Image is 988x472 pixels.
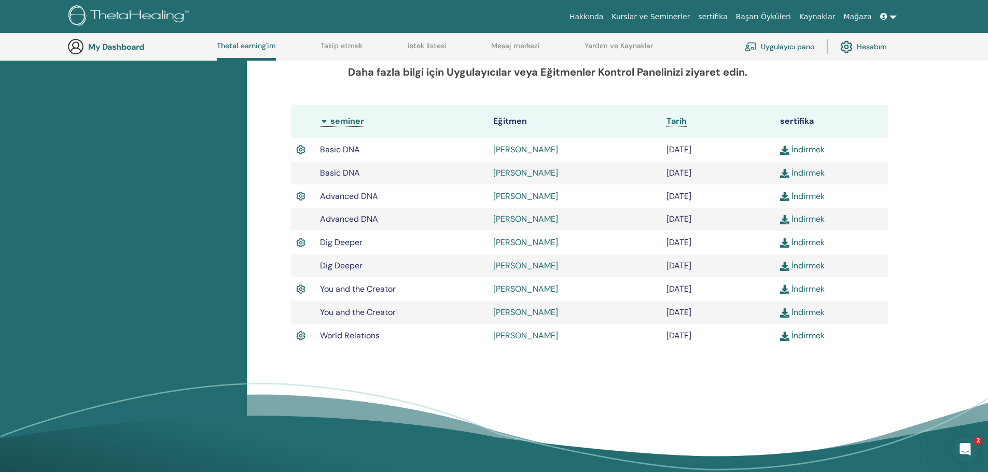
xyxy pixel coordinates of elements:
img: generic-user-icon.jpg [67,38,84,55]
a: İndirmek [780,213,825,224]
td: [DATE] [661,184,775,208]
img: Active Certificate [296,236,305,250]
img: Active Certificate [296,190,305,203]
td: [DATE] [661,231,775,254]
td: [DATE] [661,208,775,231]
a: ThetaLearning'im [217,41,276,61]
span: World Relations [320,330,380,341]
b: Daha fazla bilgi için Uygulayıcılar veya Eğitmenler Kontrol Panelinizi ziyaret edin. [348,65,747,79]
span: Tarih [666,116,687,126]
a: Kaynaklar [795,7,840,26]
th: Eğitmen [488,105,661,138]
img: chalkboard-teacher.svg [744,42,757,51]
span: Dig Deeper [320,260,363,271]
a: istek listesi [408,41,447,58]
img: download.svg [780,262,789,271]
td: [DATE] [661,138,775,162]
a: [PERSON_NAME] [493,167,558,178]
img: download.svg [780,308,789,318]
a: sertifika [694,7,731,26]
a: [PERSON_NAME] [493,213,558,224]
img: download.svg [780,215,789,224]
span: You and the Creator [320,307,396,318]
a: Takip etmek [321,41,363,58]
span: Advanced DNA [320,213,378,224]
a: İndirmek [780,237,825,248]
span: 2 [974,437,982,445]
td: [DATE] [661,277,775,301]
a: Hesabım [840,35,887,58]
img: logo.png [68,5,192,28]
td: [DATE] [661,254,775,277]
a: İndirmek [780,191,825,202]
span: You and the Creator [320,283,396,294]
img: download.svg [780,192,789,201]
a: [PERSON_NAME] [493,307,558,318]
a: [PERSON_NAME] [493,237,558,248]
td: [DATE] [661,324,775,348]
td: [DATE] [661,162,775,184]
img: Active Certificate [296,282,305,296]
img: download.svg [780,285,789,294]
a: Kurslar ve Seminerler [607,7,694,26]
a: İndirmek [780,283,825,294]
img: Active Certificate [296,143,305,156]
img: download.svg [780,169,789,178]
img: download.svg [780,238,789,248]
a: [PERSON_NAME] [493,330,558,341]
img: download.svg [780,332,789,341]
a: Başarı Öyküleri [732,7,795,26]
h3: My Dashboard [88,42,192,52]
a: Hakkında [565,7,608,26]
a: [PERSON_NAME] [493,283,558,294]
img: cog.svg [840,38,853,55]
a: İndirmek [780,330,825,341]
a: İndirmek [780,144,825,155]
a: İndirmek [780,307,825,318]
img: Active Certificate [296,329,305,342]
a: İndirmek [780,167,825,178]
a: Tarih [666,116,687,127]
span: Basic DNA [320,167,360,178]
a: Yardım ve Kaynaklar [585,41,653,58]
a: [PERSON_NAME] [493,144,558,155]
span: Basic DNA [320,144,360,155]
a: [PERSON_NAME] [493,260,558,271]
span: Dig Deeper [320,237,363,248]
a: Mağaza [839,7,875,26]
a: [PERSON_NAME] [493,191,558,202]
td: [DATE] [661,301,775,324]
span: Advanced DNA [320,191,378,202]
a: Uygulayıcı pano [744,35,814,58]
iframe: Intercom live chat [953,437,978,462]
a: İndirmek [780,260,825,271]
a: Mesaj merkezi [491,41,540,58]
img: download.svg [780,146,789,155]
th: sertifika [775,105,888,138]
